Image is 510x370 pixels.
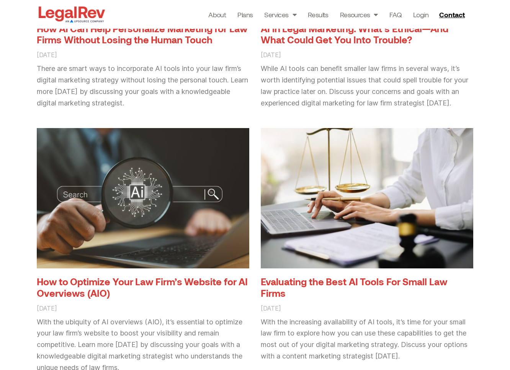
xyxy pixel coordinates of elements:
a: A female lawyer sitting next to a gavel and scales of justice typing on her laptop. [261,128,473,268]
span: Contact [439,11,465,18]
a: Evaluating the Best AI Tools For Small Law Firms [261,276,447,299]
a: Resources [340,9,378,20]
img: A female lawyer sitting next to a gavel and scales of justice typing on her laptop. [241,127,492,269]
a: About [208,9,226,20]
a: Results [308,9,329,20]
span: [DATE] [261,304,281,312]
img: A man holding a magnifying glass over a floating AI search bar above a laptop. [35,126,250,270]
a: FAQ [389,9,402,20]
a: Services [264,9,296,20]
nav: Menu [208,9,428,20]
p: While AI tools can benefit smaller law firms in several ways, it’s worth identifying potential is... [261,63,473,109]
a: A man holding a magnifying glass over a floating AI search bar above a laptop. [37,128,249,268]
a: Login [413,9,428,20]
a: AI in Legal Marketing: What’s Ethical—And What Could Get You Into Trouble? [261,23,448,46]
span: [DATE] [37,51,57,59]
p: With the increasing availability of AI tools, it’s time for your small law firm to explore how yo... [261,316,473,362]
a: How AI Can Help Personalize Marketing for Law Firms Without Losing the Human Touch [37,23,247,46]
span: [DATE] [261,51,281,59]
a: Plans [237,9,253,20]
a: How to Optimize Your Law Firm’s Website for AI Overviews (AIO) [37,276,248,299]
p: There are smart ways to incorporate AI tools into your law firm’s digital marketing strategy with... [37,63,249,109]
a: Contact [436,8,470,21]
span: [DATE] [37,304,57,312]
